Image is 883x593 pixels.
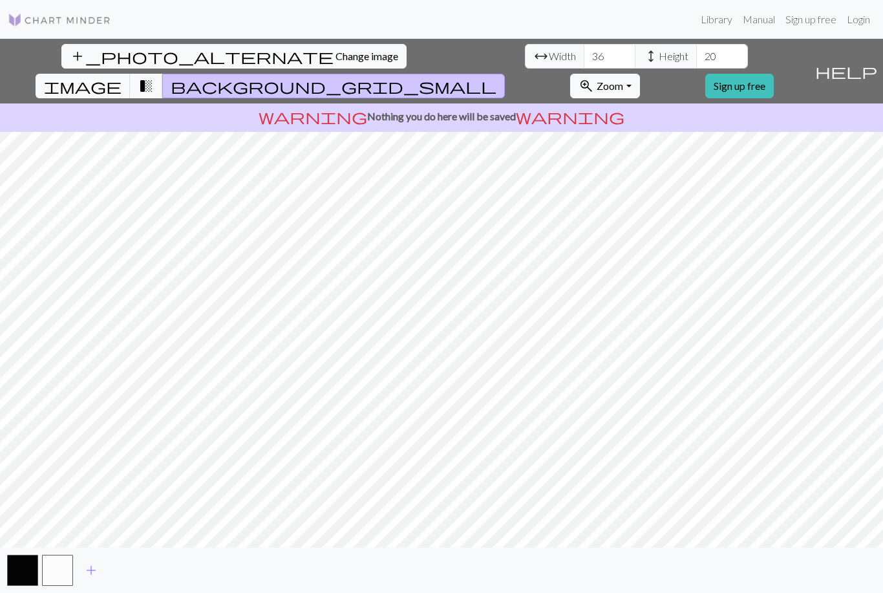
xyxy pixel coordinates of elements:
[696,6,738,32] a: Library
[533,47,549,65] span: arrow_range
[83,561,99,579] span: add
[516,107,624,125] span: warning
[705,74,774,98] a: Sign up free
[335,50,398,62] span: Change image
[171,77,496,95] span: background_grid_small
[8,12,111,28] img: Logo
[809,39,883,103] button: Help
[570,74,639,98] button: Zoom
[780,6,842,32] a: Sign up free
[579,77,594,95] span: zoom_in
[659,49,688,64] span: Height
[549,49,576,64] span: Width
[815,62,877,80] span: help
[70,47,334,65] span: add_photo_alternate
[44,77,122,95] span: image
[75,558,107,583] button: Add color
[259,107,367,125] span: warning
[643,47,659,65] span: height
[842,6,875,32] a: Login
[597,80,623,92] span: Zoom
[738,6,780,32] a: Manual
[138,77,154,95] span: transition_fade
[61,44,407,69] button: Change image
[5,109,878,124] p: Nothing you do here will be saved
